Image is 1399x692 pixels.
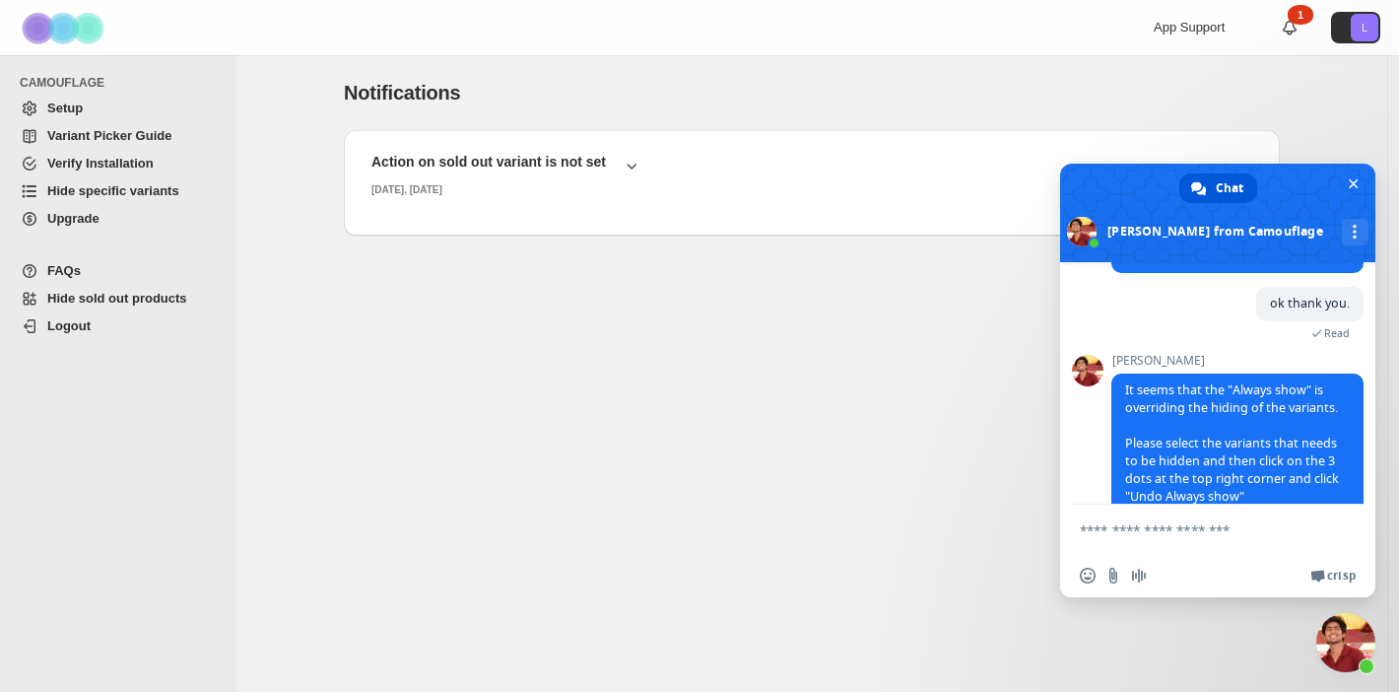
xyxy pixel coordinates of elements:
[1324,326,1350,340] span: Read
[47,128,171,143] span: Variant Picker Guide
[12,177,226,205] a: Hide specific variants
[47,211,100,226] span: Upgrade
[16,1,114,55] img: Camouflage
[1080,505,1316,554] textarea: Compose your message...
[344,82,461,104] span: Notifications
[1280,18,1299,37] a: 1
[12,285,226,312] a: Hide sold out products
[1351,14,1378,41] span: Avatar with initials L
[47,318,91,333] span: Logout
[1216,173,1243,203] span: Chat
[20,75,227,91] span: CAMOUFLAGE
[1327,568,1356,584] span: Crisp
[12,122,226,150] a: Variant Picker Guide
[1316,613,1375,672] a: Close chat
[1310,568,1356,584] a: Crisp
[1105,568,1121,584] span: Send a file
[47,263,81,278] span: FAQs
[1343,173,1364,194] span: Close chat
[1270,295,1350,311] span: ok thank you.
[1288,5,1313,25] div: 1
[1125,381,1339,505] span: It seems that the "Always show" is overriding the hiding of the variants. Please select the varia...
[371,184,442,195] small: [DATE], [DATE]
[12,257,226,285] a: FAQs
[12,150,226,177] a: Verify Installation
[1080,568,1096,584] span: Insert an emoji
[1179,173,1257,203] a: Chat
[47,101,83,115] span: Setup
[12,205,226,233] a: Upgrade
[47,291,187,306] span: Hide sold out products
[371,152,606,172] h2: Action on sold out variant is not set
[1131,568,1147,584] span: Audio message
[47,156,154,171] span: Verify Installation
[1362,22,1367,34] text: L
[1154,20,1225,35] span: App Support
[1331,12,1380,43] button: Avatar with initials L
[47,183,179,198] span: Hide specific variants
[360,146,1264,204] button: Action on sold out variant is not set[DATE], [DATE]
[12,312,226,340] a: Logout
[12,95,226,122] a: Setup
[1111,354,1364,368] span: [PERSON_NAME]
